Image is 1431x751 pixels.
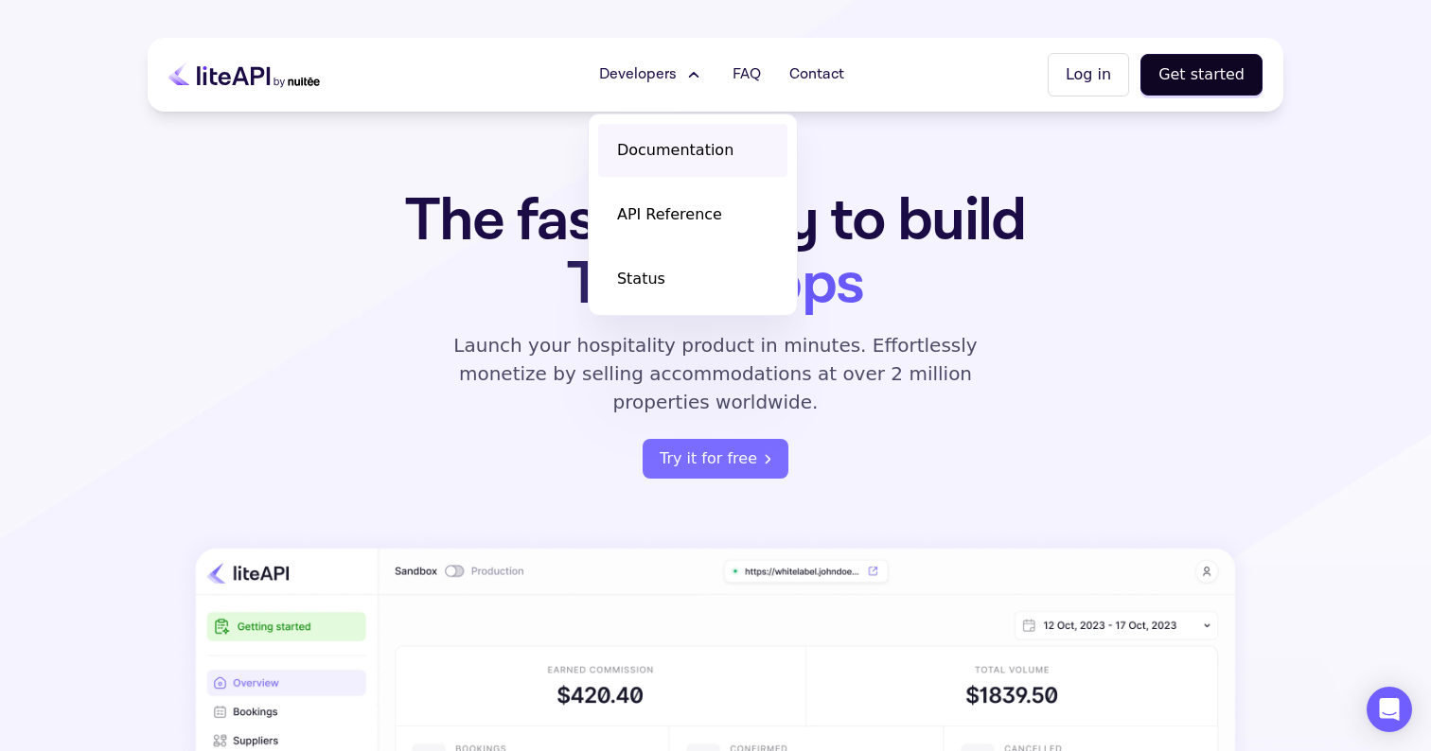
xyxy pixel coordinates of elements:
button: Developers [588,56,715,94]
a: Contact [778,56,856,94]
span: Travel Apps [567,245,863,323]
div: Open Intercom Messenger [1367,687,1412,732]
span: API Reference [617,203,722,226]
a: Status [598,253,787,306]
button: Get started [1140,54,1263,96]
span: Status [617,268,665,290]
span: Contact [789,63,844,86]
span: Documentation [617,139,733,162]
a: Documentation [598,124,787,177]
a: register [643,439,788,479]
a: FAQ [721,56,772,94]
span: Developers [599,63,677,86]
button: Log in [1048,53,1129,96]
button: Try it for free [643,439,788,479]
p: Launch your hospitality product in minutes. Effortlessly monetize by selling accommodations at ov... [432,331,999,416]
h1: The fastest way to build [345,189,1086,316]
span: FAQ [733,63,761,86]
a: API Reference [598,188,787,241]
